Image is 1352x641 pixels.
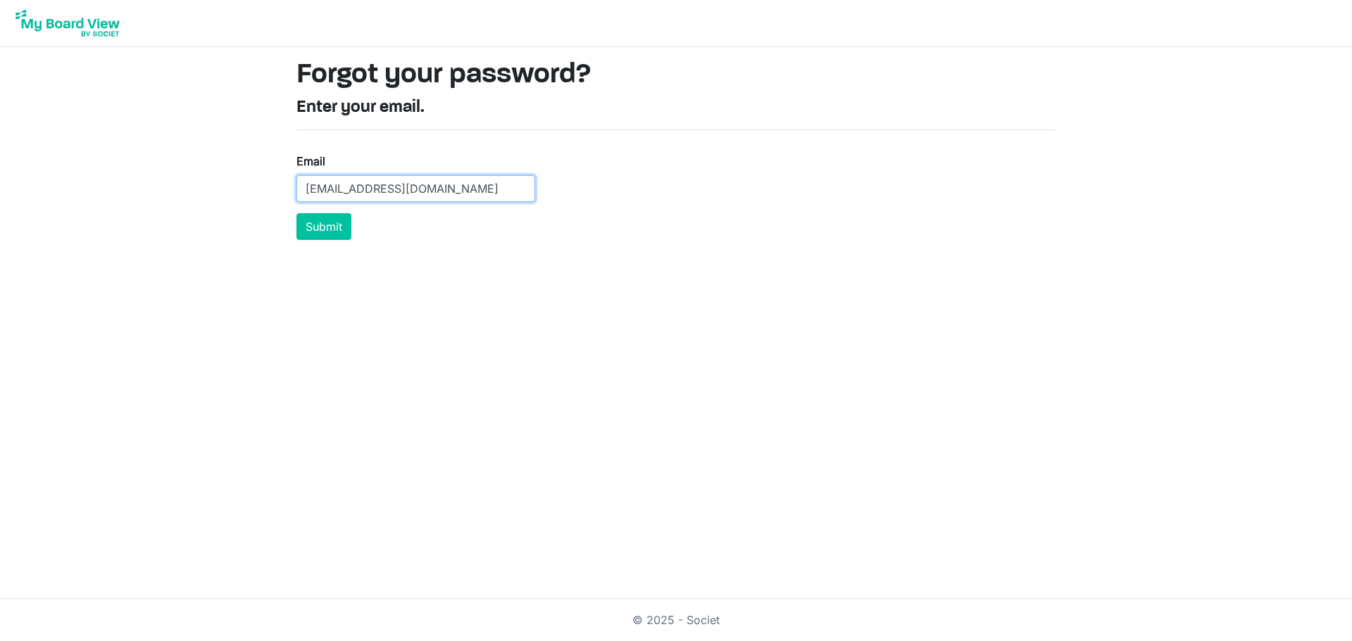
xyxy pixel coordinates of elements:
button: Submit [296,213,351,240]
h4: Enter your email. [296,98,1056,118]
h1: Forgot your password? [296,58,1056,92]
a: © 2025 - Societ [632,613,720,627]
img: My Board View Logo [11,6,124,41]
label: Email [296,153,325,170]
